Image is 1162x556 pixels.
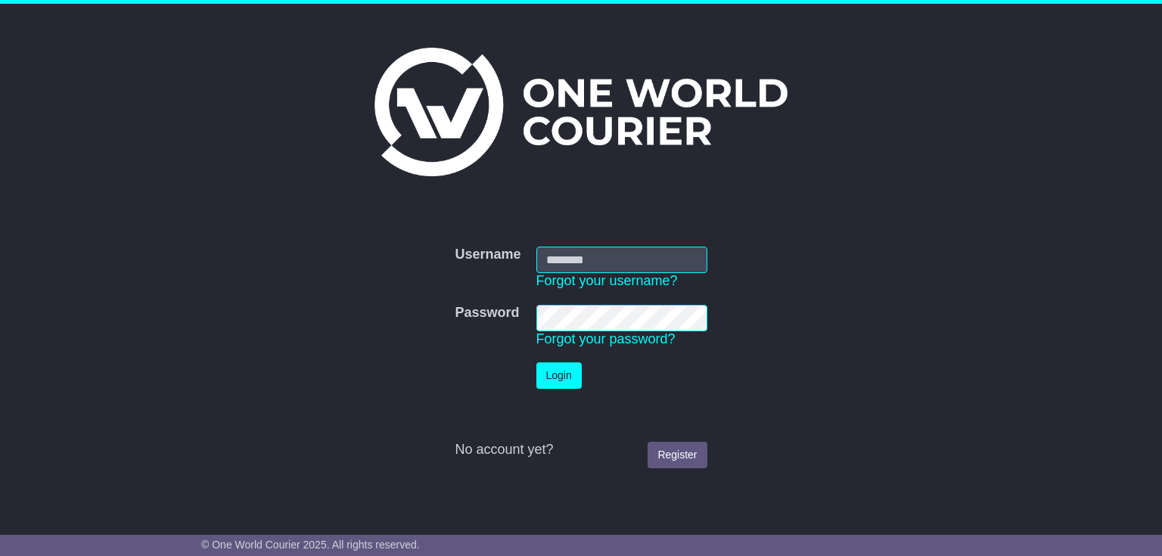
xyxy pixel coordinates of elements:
[536,273,678,288] a: Forgot your username?
[536,362,582,389] button: Login
[374,48,788,176] img: One World
[201,539,420,551] span: © One World Courier 2025. All rights reserved.
[648,442,707,468] a: Register
[455,305,519,321] label: Password
[536,331,676,346] a: Forgot your password?
[455,442,707,458] div: No account yet?
[455,247,520,263] label: Username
